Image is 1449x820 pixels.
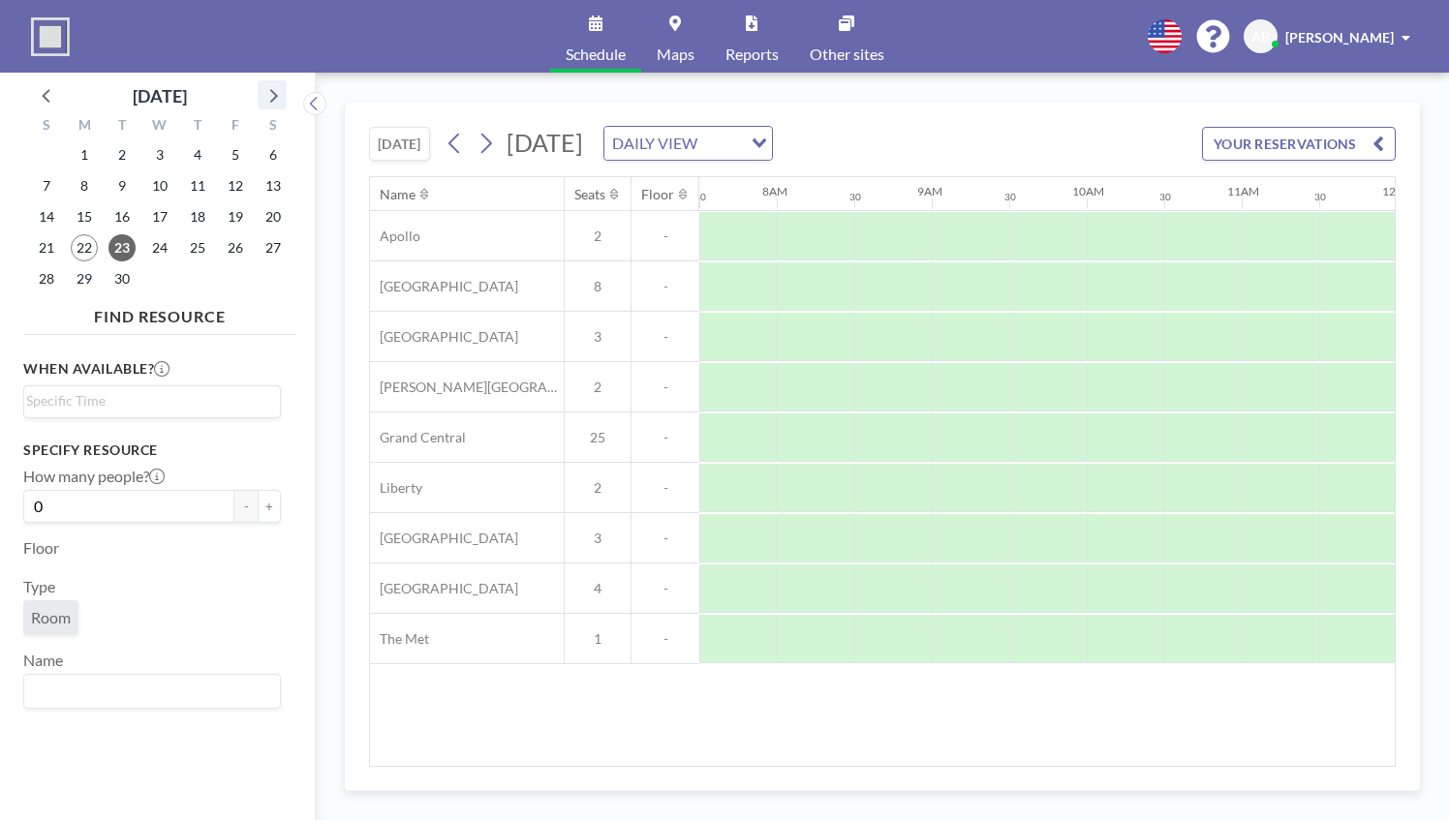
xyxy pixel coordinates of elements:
[141,114,179,139] div: W
[178,114,216,139] div: T
[810,46,884,62] span: Other sites
[222,203,249,230] span: Friday, September 19, 2025
[33,203,60,230] span: Sunday, September 14, 2025
[725,46,779,62] span: Reports
[66,114,104,139] div: M
[1251,28,1270,46] span: AB
[71,203,98,230] span: Monday, September 15, 2025
[23,299,296,326] h4: FIND RESOURCE
[24,386,280,415] div: Search for option
[31,17,70,56] img: organization-logo
[33,234,60,261] span: Sunday, September 21, 2025
[370,278,518,295] span: [GEOGRAPHIC_DATA]
[632,228,699,245] span: -
[370,328,518,346] span: [GEOGRAPHIC_DATA]
[23,651,63,670] label: Name
[26,679,269,704] input: Search for option
[632,379,699,396] span: -
[565,278,631,295] span: 8
[71,172,98,199] span: Monday, September 8, 2025
[222,172,249,199] span: Friday, September 12, 2025
[254,114,292,139] div: S
[632,278,699,295] span: -
[370,630,429,648] span: The Met
[1382,184,1413,198] div: 12PM
[565,479,631,497] span: 2
[33,172,60,199] span: Sunday, September 7, 2025
[184,172,211,199] span: Thursday, September 11, 2025
[566,46,626,62] span: Schedule
[258,490,281,523] button: +
[23,467,165,486] label: How many people?
[146,172,173,199] span: Wednesday, September 10, 2025
[370,479,422,497] span: Liberty
[260,203,287,230] span: Saturday, September 20, 2025
[1072,184,1104,198] div: 10AM
[1227,184,1259,198] div: 11AM
[33,265,60,292] span: Sunday, September 28, 2025
[108,172,136,199] span: Tuesday, September 9, 2025
[917,184,942,198] div: 9AM
[31,608,71,627] span: Room
[565,379,631,396] span: 2
[380,186,416,203] div: Name
[108,265,136,292] span: Tuesday, September 30, 2025
[108,141,136,168] span: Tuesday, September 2, 2025
[565,429,631,446] span: 25
[565,580,631,597] span: 4
[565,328,631,346] span: 3
[632,530,699,547] span: -
[632,429,699,446] span: -
[108,234,136,261] span: Tuesday, September 23, 2025
[632,328,699,346] span: -
[24,675,280,708] div: Search for option
[184,141,211,168] span: Thursday, September 4, 2025
[146,234,173,261] span: Wednesday, September 24, 2025
[608,131,701,156] span: DAILY VIEW
[23,538,59,558] label: Floor
[565,228,631,245] span: 2
[370,379,564,396] span: [PERSON_NAME][GEOGRAPHIC_DATA]
[370,580,518,597] span: [GEOGRAPHIC_DATA]
[632,630,699,648] span: -
[632,580,699,597] span: -
[260,234,287,261] span: Saturday, September 27, 2025
[849,191,861,203] div: 30
[632,479,699,497] span: -
[1004,191,1016,203] div: 30
[1159,191,1171,203] div: 30
[604,127,772,160] div: Search for option
[369,127,430,161] button: [DATE]
[71,234,98,261] span: Monday, September 22, 2025
[184,234,211,261] span: Thursday, September 25, 2025
[370,228,420,245] span: Apollo
[1285,29,1394,46] span: [PERSON_NAME]
[222,234,249,261] span: Friday, September 26, 2025
[222,141,249,168] span: Friday, September 5, 2025
[1314,191,1326,203] div: 30
[146,141,173,168] span: Wednesday, September 3, 2025
[507,128,583,157] span: [DATE]
[641,186,674,203] div: Floor
[71,265,98,292] span: Monday, September 29, 2025
[370,530,518,547] span: [GEOGRAPHIC_DATA]
[1202,127,1396,161] button: YOUR RESERVATIONS
[565,530,631,547] span: 3
[26,390,269,411] input: Search for option
[703,131,740,156] input: Search for option
[370,429,466,446] span: Grand Central
[133,82,187,109] div: [DATE]
[23,577,55,596] label: Type
[260,141,287,168] span: Saturday, September 6, 2025
[71,141,98,168] span: Monday, September 1, 2025
[104,114,141,139] div: T
[574,186,605,203] div: Seats
[216,114,254,139] div: F
[762,184,787,198] div: 8AM
[260,172,287,199] span: Saturday, September 13, 2025
[146,203,173,230] span: Wednesday, September 17, 2025
[694,191,706,203] div: 30
[184,203,211,230] span: Thursday, September 18, 2025
[28,114,66,139] div: S
[23,441,281,459] h3: Specify resource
